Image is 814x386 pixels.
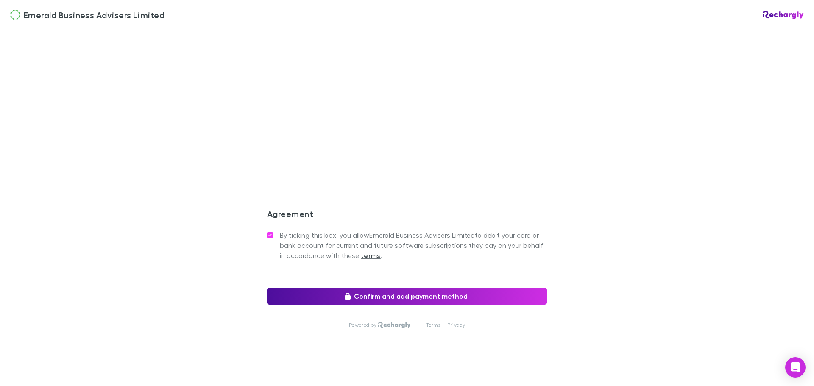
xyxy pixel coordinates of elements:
h3: Agreement [267,208,547,222]
p: Powered by [349,322,378,328]
span: Emerald Business Advisers Limited [24,8,164,21]
a: Terms [426,322,440,328]
img: Emerald Business Advisers Limited's Logo [10,10,20,20]
img: Rechargly Logo [763,11,804,19]
span: By ticking this box, you allow Emerald Business Advisers Limited to debit your card or bank accou... [280,230,547,261]
button: Confirm and add payment method [267,288,547,305]
a: Privacy [447,322,465,328]
p: | [418,322,419,328]
strong: terms [361,251,381,260]
div: Open Intercom Messenger [785,357,806,378]
img: Rechargly Logo [378,322,411,328]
